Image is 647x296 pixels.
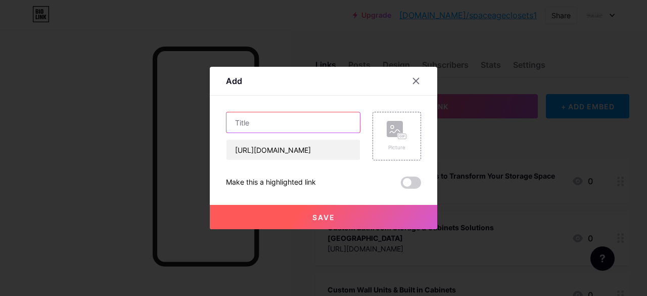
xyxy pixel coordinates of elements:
[226,140,360,160] input: URL
[226,75,242,87] div: Add
[226,112,360,133] input: Title
[387,144,407,151] div: Picture
[210,205,437,229] button: Save
[312,213,335,222] span: Save
[226,177,316,189] div: Make this a highlighted link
